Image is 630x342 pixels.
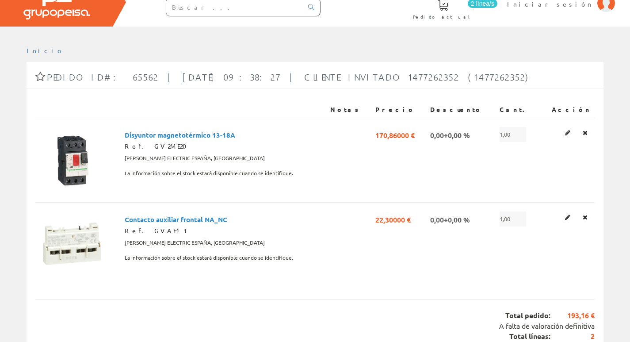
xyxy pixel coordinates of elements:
a: Editar [562,211,573,223]
span: 2 [550,331,595,342]
th: Precio [372,102,427,118]
span: 22,30000 € [375,211,411,227]
span: Contacto auxiliar frontal NA_NC [125,211,227,227]
th: Cant. [496,102,540,118]
img: Foto artículo Disyuntor magnetotérmico 13-18A (150x150) [39,127,105,193]
span: 193,16 € [550,311,595,321]
span: 1,00 [500,127,526,142]
a: Editar [562,127,573,138]
span: [PERSON_NAME] ELECTRIC ESPAÑA, [GEOGRAPHIC_DATA] [125,235,265,250]
img: Foto artículo Contacto auxiliar frontal NA_NC (150x150) [39,211,105,278]
span: 0,00+0,00 % [430,211,470,227]
th: Notas [327,102,372,118]
span: Pedido actual [413,12,473,21]
th: Acción [540,102,595,118]
span: La información sobre el stock estará disponible cuando se identifique. [125,250,293,265]
span: [PERSON_NAME] ELECTRIC ESPAÑA, [GEOGRAPHIC_DATA] [125,151,265,166]
a: Eliminar [580,211,590,223]
th: Descuento [427,102,496,118]
span: 170,86000 € [375,127,415,142]
span: A falta de valoración definitiva [499,321,595,330]
span: 0,00+0,00 % [430,127,470,142]
div: Ref. GV2ME20 [125,142,323,151]
a: Eliminar [580,127,590,138]
a: Inicio [27,46,64,54]
span: 1,00 [500,211,526,227]
span: Pedido ID#: 65562 | [DATE] 09:38:27 | Cliente Invitado 1477262352 (1477262352) [47,72,532,82]
span: La información sobre el stock estará disponible cuando se identifique. [125,166,293,181]
div: Ref. GVAE11 [125,227,323,235]
span: Disyuntor magnetotérmico 13-18A [125,127,235,142]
